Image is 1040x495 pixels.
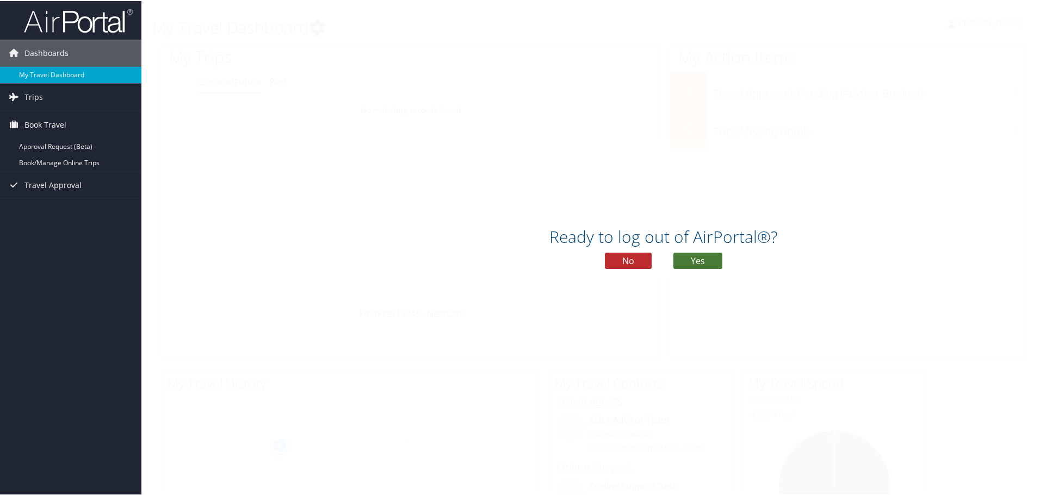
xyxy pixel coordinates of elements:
[24,7,133,33] img: airportal-logo.png
[24,83,43,110] span: Trips
[24,171,82,198] span: Travel Approval
[24,39,69,66] span: Dashboards
[605,252,652,268] button: No
[673,252,722,268] button: Yes
[24,110,66,137] span: Book Travel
